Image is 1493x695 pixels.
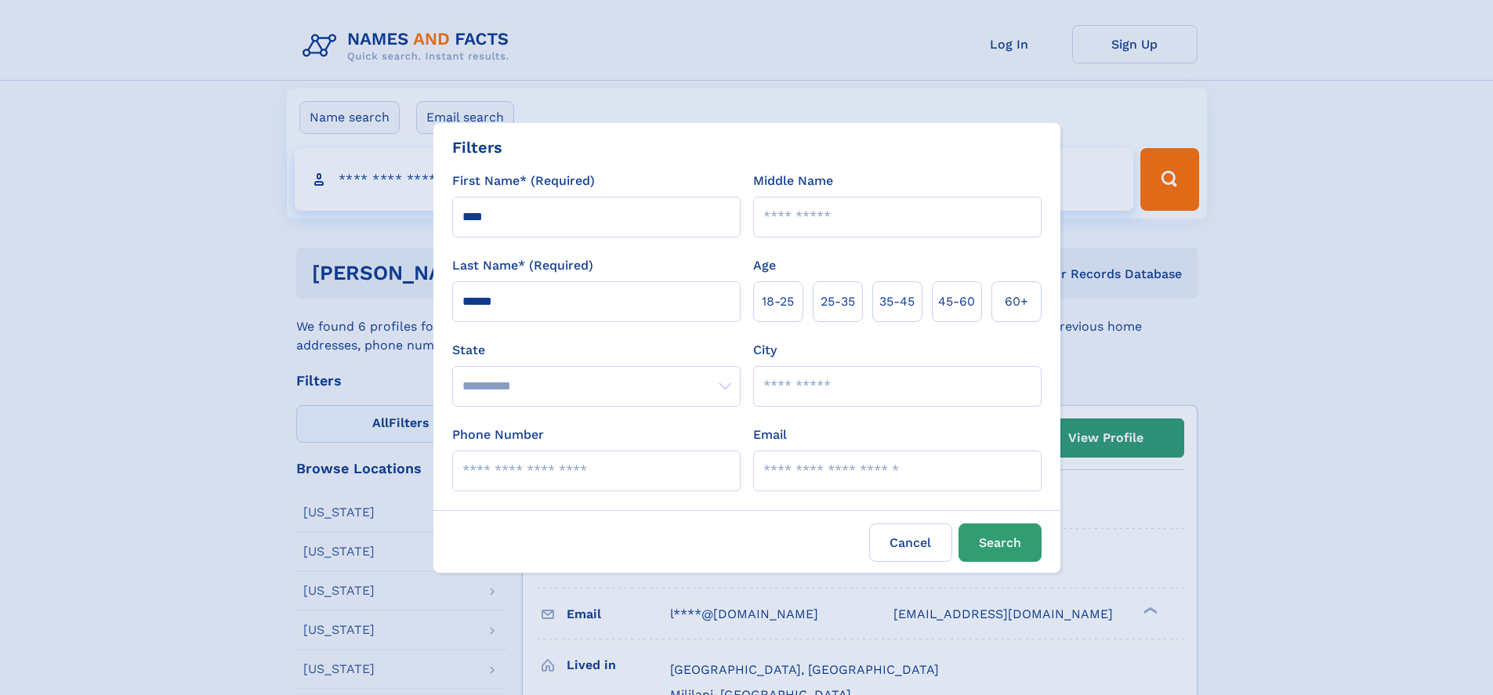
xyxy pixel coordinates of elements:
[958,523,1042,562] button: Search
[879,292,915,311] span: 35‑45
[452,256,593,275] label: Last Name* (Required)
[821,292,855,311] span: 25‑35
[753,256,776,275] label: Age
[753,425,787,444] label: Email
[452,425,544,444] label: Phone Number
[753,341,777,360] label: City
[869,523,952,562] label: Cancel
[762,292,794,311] span: 18‑25
[938,292,975,311] span: 45‑60
[1005,292,1028,311] span: 60+
[753,172,833,190] label: Middle Name
[452,172,595,190] label: First Name* (Required)
[452,341,741,360] label: State
[452,136,502,159] div: Filters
